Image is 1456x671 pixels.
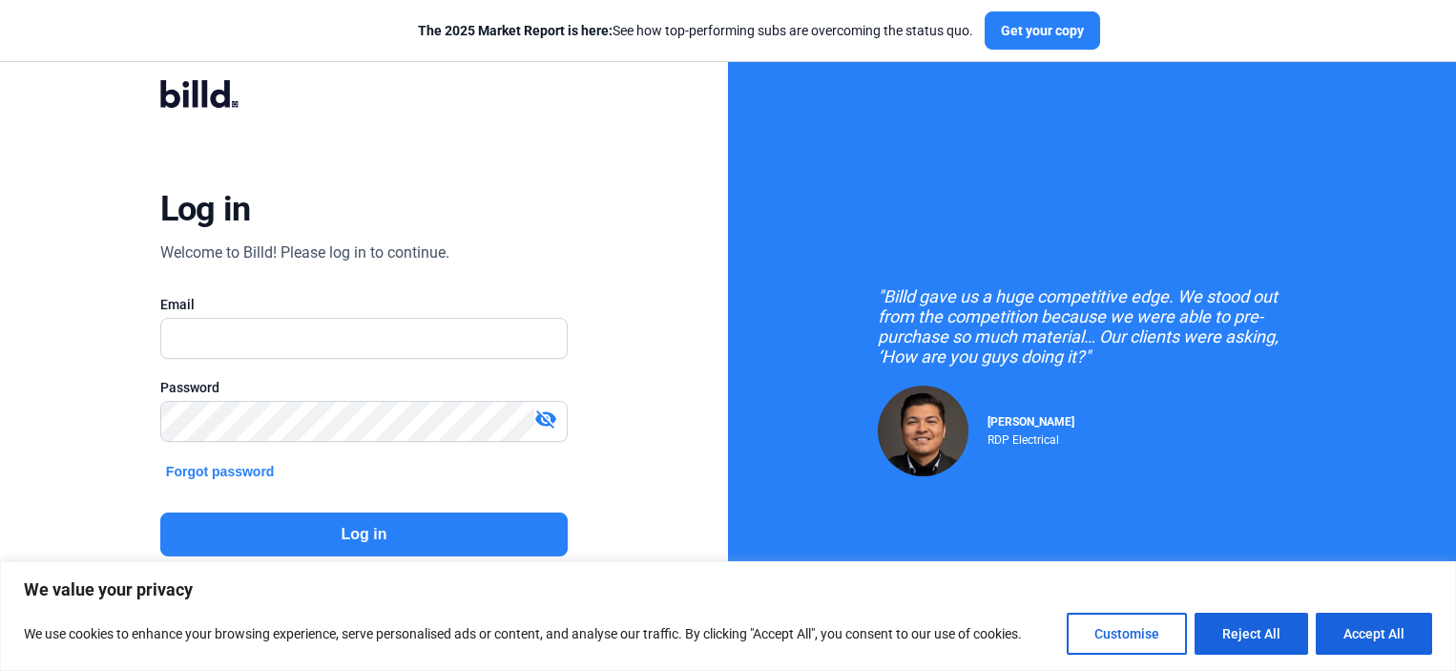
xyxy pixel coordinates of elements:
[1195,613,1308,655] button: Reject All
[878,386,968,476] img: Raul Pacheco
[160,461,281,482] button: Forgot password
[160,295,568,314] div: Email
[160,513,568,556] button: Log in
[988,415,1074,429] span: [PERSON_NAME]
[534,408,557,430] mat-icon: visibility_off
[160,378,568,397] div: Password
[985,11,1100,50] button: Get your copy
[878,286,1307,367] div: "Billd gave us a huge competitive edge. We stood out from the competition because we were able to...
[418,23,613,38] span: The 2025 Market Report is here:
[24,578,1432,601] p: We value your privacy
[1067,613,1187,655] button: Customise
[1316,613,1432,655] button: Accept All
[160,188,251,230] div: Log in
[24,622,1022,645] p: We use cookies to enhance your browsing experience, serve personalised ads or content, and analys...
[160,241,449,264] div: Welcome to Billd! Please log in to continue.
[418,21,973,40] div: See how top-performing subs are overcoming the status quo.
[988,429,1074,447] div: RDP Electrical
